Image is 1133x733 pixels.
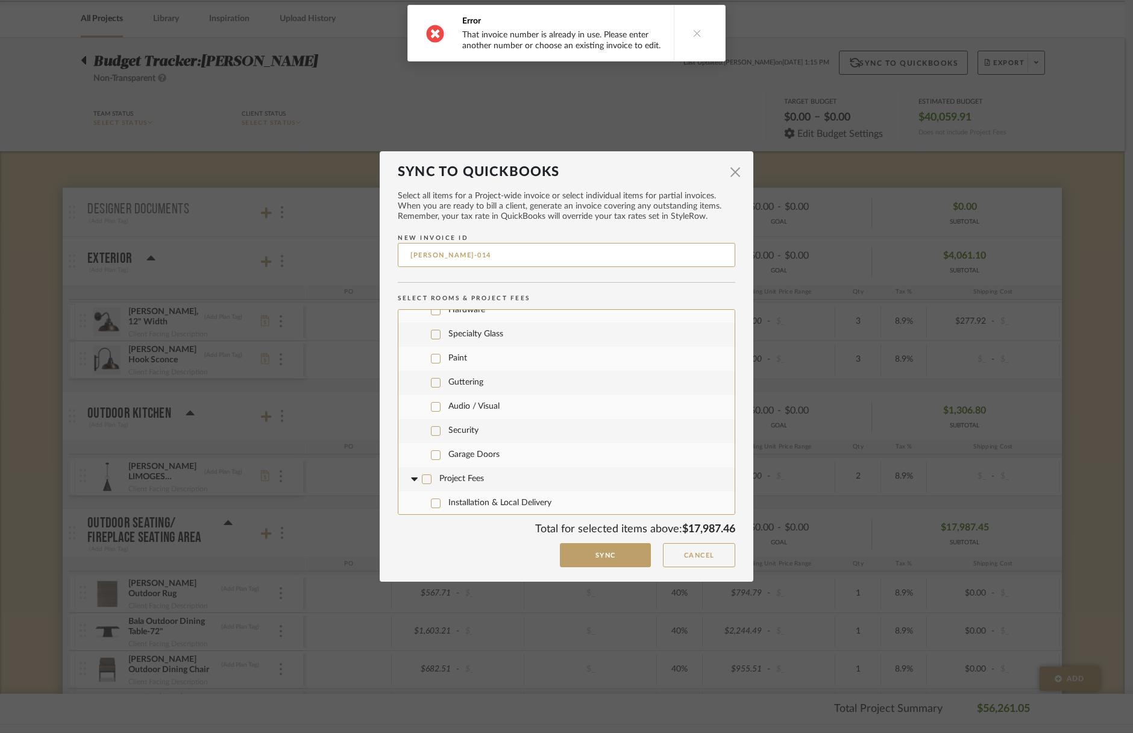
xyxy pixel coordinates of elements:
[723,160,747,184] button: Close
[462,30,662,51] div: That invoice number is already in use. Please enter another number or choose an existing invoice ...
[663,543,735,568] button: Cancel
[439,474,484,483] span: Project Fees
[448,491,726,515] span: Installation & Local Delivery
[729,158,742,186] span: ×
[448,443,726,467] span: Garage Doors
[448,347,726,371] span: Paint
[398,294,735,303] div: Select Rooms & Project Fees
[398,191,735,222] span: Select all items for a Project-wide invoice or select individual items for partial invoices. When...
[535,523,735,537] div: Total for selected items above:
[398,164,735,180] dialog-header: Sync to QuickBooks
[462,15,662,27] div: Error
[448,322,726,347] span: Specialty Glass
[398,243,735,267] input: New Invoice ID
[448,395,726,419] span: Audio / Visual
[682,524,735,535] span: $17,987.46
[398,235,468,241] span: New Invoice ID
[448,298,726,322] span: Hardware
[560,543,651,568] button: Sync
[448,371,726,395] span: Guttering
[448,419,726,443] span: Security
